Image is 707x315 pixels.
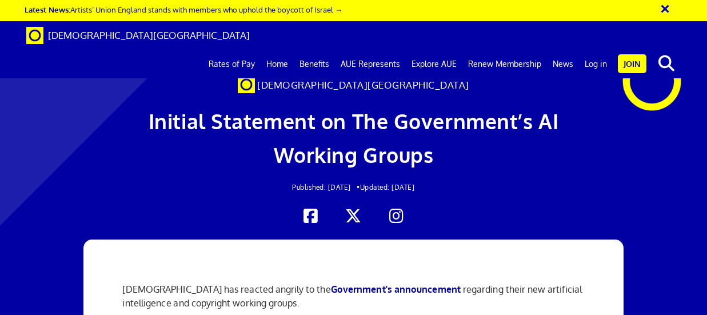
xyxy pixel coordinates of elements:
a: Brand [DEMOGRAPHIC_DATA][GEOGRAPHIC_DATA] [18,21,258,50]
span: Published: [DATE] • [292,183,360,192]
a: AUE Represents [335,50,406,78]
a: Renew Membership [462,50,547,78]
a: Latest News:Artists’ Union England stands with members who uphold the boycott of Israel → [25,5,342,14]
a: Government's announcement [331,284,461,295]
h2: Updated: [DATE] [138,184,569,191]
a: Explore AUE [406,50,462,78]
strong: Latest News: [25,5,70,14]
span: Initial Statement on The Government’s AI Working Groups [149,108,558,168]
span: [DEMOGRAPHIC_DATA][GEOGRAPHIC_DATA] [48,29,250,41]
a: Benefits [294,50,335,78]
a: Join [618,54,646,73]
a: Log in [579,50,613,78]
a: News [547,50,579,78]
p: [DEMOGRAPHIC_DATA] has reacted angrily to the regarding their new artificial intelligence and cop... [122,282,584,310]
a: Home [261,50,294,78]
a: Rates of Pay [203,50,261,78]
span: [DEMOGRAPHIC_DATA][GEOGRAPHIC_DATA] [257,79,469,91]
button: search [649,51,684,75]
